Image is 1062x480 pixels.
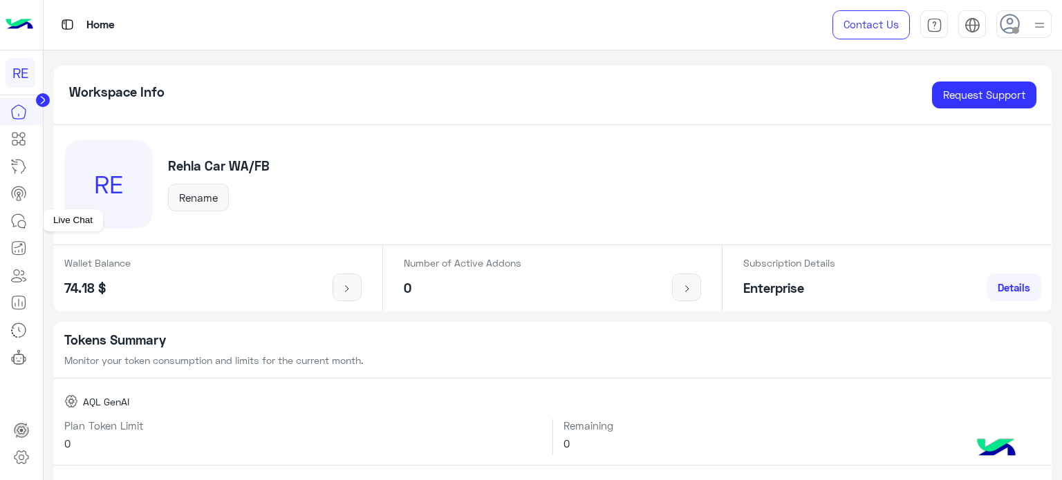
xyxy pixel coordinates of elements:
[926,17,942,33] img: tab
[64,437,543,450] h6: 0
[404,280,521,296] h5: 0
[86,16,115,35] p: Home
[932,81,1036,109] a: Request Support
[743,256,835,270] p: Subscription Details
[168,184,229,211] button: Rename
[6,10,33,39] img: Logo
[43,209,103,231] div: Live Chat
[168,158,270,174] h5: Rehla Car WA/FB
[965,17,980,33] img: tab
[563,419,1041,432] h6: Remaining
[64,256,131,270] p: Wallet Balance
[64,140,153,229] div: RE
[64,394,78,408] img: AQL GenAI
[920,10,948,39] a: tab
[69,84,165,100] h5: Workspace Info
[64,419,543,432] h6: Plan Token Limit
[6,58,35,88] div: RE
[404,256,521,270] p: Number of Active Addons
[64,280,131,296] h5: 74.18 $
[64,353,1042,367] p: Monitor your token consumption and limits for the current month.
[987,273,1041,301] a: Details
[59,16,76,33] img: tab
[83,394,129,409] span: AQL GenAI
[972,425,1021,473] img: hulul-logo.png
[64,332,1042,348] h5: Tokens Summary
[339,283,356,294] img: icon
[832,10,910,39] a: Contact Us
[998,281,1030,294] span: Details
[743,280,835,296] h5: Enterprise
[678,283,696,294] img: icon
[563,437,1041,450] h6: 0
[1031,17,1048,34] img: profile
